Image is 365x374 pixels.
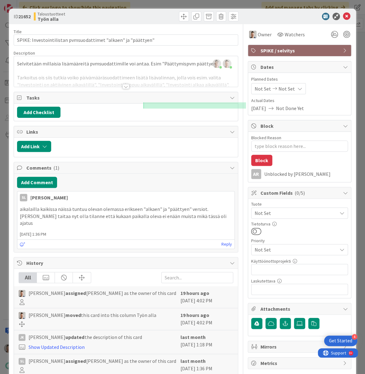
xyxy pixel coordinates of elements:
img: TN [249,31,256,38]
span: Mirrors [260,343,340,350]
span: Actual Dates [251,97,348,104]
span: Block [260,122,340,130]
div: JK [19,334,25,341]
label: Käyttöönottoprojekti [251,258,291,264]
span: Not Set [255,245,334,254]
b: 19 hours ago [180,290,209,296]
a: Show Updated Description [29,344,85,350]
span: History [26,259,226,267]
b: assigned [65,290,86,296]
b: assigned [65,358,86,364]
img: chwsQljfBTcKhy88xB9SmiPz5Ih6cdfk.JPG [212,59,221,68]
div: [DATE] 1:36 PM [180,357,233,373]
b: Työn alla [38,16,65,21]
span: Taloustuotteet [38,11,65,16]
p: [PERSON_NAME] taitaa nyt olla tilanne että kukaan paikalla oleva ei enään muista mikä tässä oli a... [20,213,232,227]
img: chwsQljfBTcKhy88xB9SmiPz5Ih6cdfk.JPG [223,59,231,68]
span: Owner [258,31,272,38]
div: Get Started [329,338,352,344]
div: Priority [251,238,348,243]
span: Dates [260,63,340,71]
div: 9+ [31,2,34,7]
span: [PERSON_NAME] the description of this card [29,333,142,341]
div: [DATE] 4:02 PM [180,289,233,305]
span: Not Set [255,209,334,217]
div: Unblocked by [PERSON_NAME] [264,171,348,177]
div: 4 [352,334,357,340]
b: last month [180,334,206,340]
a: Reply [221,240,232,248]
button: Block [251,155,272,166]
span: Links [26,128,226,136]
span: [PERSON_NAME] this card into this column Työn alla [29,311,156,319]
label: Title [14,29,22,34]
img: TN [19,290,25,297]
img: TN [19,312,25,319]
span: Comments [26,164,226,171]
label: Laskutettava [251,278,275,284]
input: type card name here... [14,34,238,46]
span: Watchers [285,31,305,38]
button: Add Comment [17,177,57,188]
span: Not Set [255,85,271,92]
b: 21652 [18,13,31,20]
div: All [19,272,37,283]
span: ID [14,13,31,20]
button: Add Link [17,141,51,152]
span: ( 0/5 ) [295,190,305,196]
span: Support [13,1,28,8]
b: updated [65,334,84,340]
div: [PERSON_NAME] [30,194,68,201]
div: [DATE] 4:02 PM [180,311,233,327]
div: Tietoturva [251,222,348,226]
span: Description [14,50,35,56]
div: AR [251,169,261,179]
div: Tuote [251,202,348,206]
span: ( 1 ) [53,165,59,171]
span: Not Done Yet [276,105,304,112]
div: Open Get Started checklist, remaining modules: 4 [324,336,357,346]
span: Not Set [278,85,295,92]
b: moved [65,312,81,318]
span: [PERSON_NAME] [PERSON_NAME] as the owner of this card [29,289,176,297]
b: last month [180,358,206,364]
span: Attachments [260,305,340,313]
span: Planned Dates [251,76,348,82]
span: Tasks [26,94,226,101]
span: Custom Fields [260,189,340,197]
label: Blocked Reason [251,135,281,140]
span: [DATE] [251,105,266,112]
b: 19 hours ago [180,312,209,318]
input: Search... [161,272,233,283]
span: [DATE] 1:36 PM [17,231,234,238]
div: [DATE] 1:18 PM [180,333,233,351]
p: aikalailla kaikissa näissä tuntuu olevan olemassa erikseen "alkaen" ja "päättyen" versiot. [20,206,232,213]
span: SPIKE / selvitys [260,47,340,54]
div: sl [19,358,25,365]
span: [PERSON_NAME] [PERSON_NAME] as the owner of this card [29,357,176,365]
p: Selvitetään millaisia lisämääreitä pvmsuodattimille voi antaa. Esim "Päättymispvm päättyen" [17,60,234,67]
span: Metrics [260,359,340,367]
button: Add Checklist [17,107,60,118]
div: sl [20,194,27,201]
